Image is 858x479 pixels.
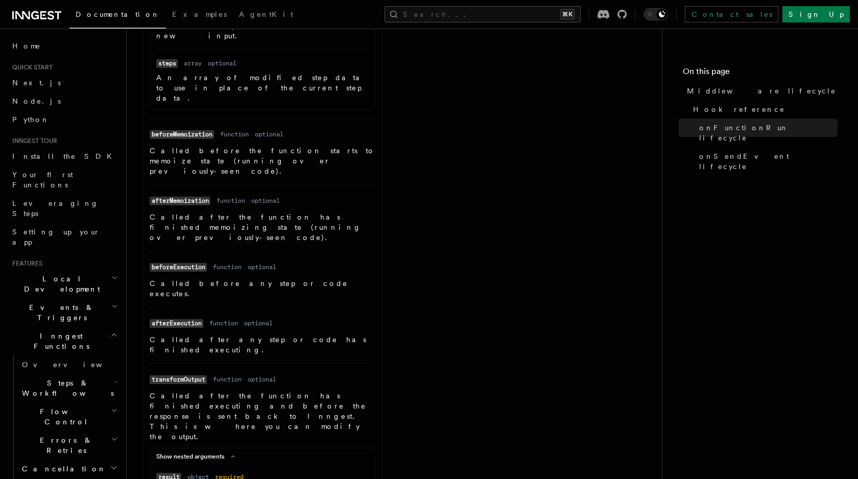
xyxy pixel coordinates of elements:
[18,460,120,478] button: Cancellation
[166,3,233,28] a: Examples
[12,152,118,160] span: Install the SDK
[233,3,299,28] a: AgentKit
[8,223,120,251] a: Setting up your app
[695,147,838,176] a: onSendEvent lifecycle
[18,464,106,474] span: Cancellation
[156,73,369,103] p: An array of modified step data to use in place of the current step data.
[12,199,99,218] span: Leveraging Steps
[693,104,785,114] span: Hook reference
[172,10,227,18] span: Examples
[8,270,120,298] button: Local Development
[683,82,838,100] a: Middleware lifecycle
[18,355,120,374] a: Overview
[18,406,111,427] span: Flow Control
[8,194,120,223] a: Leveraging Steps
[213,263,242,271] dd: function
[8,331,110,351] span: Inngest Functions
[8,37,120,55] a: Home
[150,197,210,205] code: afterMemoization
[248,375,276,384] dd: optional
[150,334,375,355] p: Called after any step or code has finished executing.
[217,197,245,205] dd: function
[209,319,238,327] dd: function
[150,212,375,243] p: Called after the function has finished memoizing state (running over previously-seen code).
[8,274,111,294] span: Local Development
[560,9,575,19] kbd: ⌘K
[251,197,280,205] dd: optional
[18,431,120,460] button: Errors & Retries
[239,10,293,18] span: AgentKit
[683,65,838,82] h4: On this page
[8,327,120,355] button: Inngest Functions
[150,146,375,176] p: Called before the function starts to memoize state (running over previously-seen code).
[213,375,242,384] dd: function
[8,137,57,145] span: Inngest tour
[687,86,836,96] span: Middleware lifecycle
[255,130,283,138] dd: optional
[699,151,838,172] span: onSendEvent lifecycle
[69,3,166,29] a: Documentation
[18,374,120,402] button: Steps & Workflows
[156,59,178,68] code: steps
[8,74,120,92] a: Next.js
[782,6,850,22] a: Sign Up
[150,130,214,139] code: beforeMemoization
[220,130,249,138] dd: function
[8,63,53,71] span: Quick start
[76,10,160,18] span: Documentation
[244,319,273,327] dd: optional
[184,59,202,67] dd: array
[208,59,236,67] dd: optional
[12,41,41,51] span: Home
[18,435,111,456] span: Errors & Retries
[156,452,239,461] button: Show nested arguments
[12,171,73,189] span: Your first Functions
[8,298,120,327] button: Events & Triggers
[150,375,207,384] code: transformOutput
[8,92,120,110] a: Node.js
[699,123,838,143] span: onFunctionRun lifecycle
[685,6,778,22] a: Contact sales
[150,278,375,299] p: Called before any step or code executes.
[689,100,838,118] a: Hook reference
[8,302,111,323] span: Events & Triggers
[695,118,838,147] a: onFunctionRun lifecycle
[12,97,61,105] span: Node.js
[385,6,581,22] button: Search...⌘K
[8,165,120,194] a: Your first Functions
[12,79,61,87] span: Next.js
[150,319,203,328] code: afterExecution
[8,147,120,165] a: Install the SDK
[12,228,100,246] span: Setting up your app
[18,402,120,431] button: Flow Control
[150,391,375,442] p: Called after the function has finished executing and before the response is sent back to Inngest....
[248,263,276,271] dd: optional
[643,8,668,20] button: Toggle dark mode
[12,115,50,124] span: Python
[22,361,127,369] span: Overview
[8,259,42,268] span: Features
[18,378,114,398] span: Steps & Workflows
[8,110,120,129] a: Python
[150,263,207,272] code: beforeExecution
